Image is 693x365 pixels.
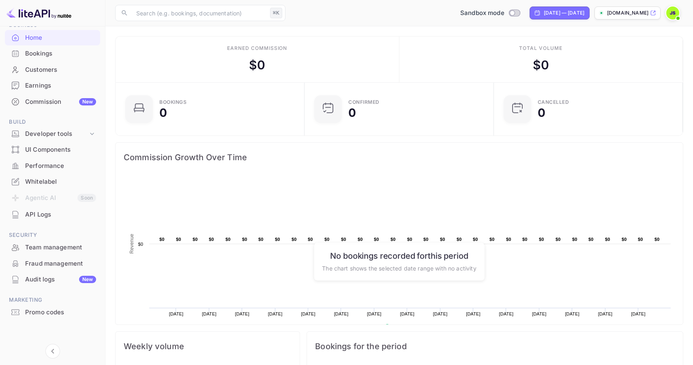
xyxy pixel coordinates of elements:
[5,207,100,222] a: API Logs
[348,100,380,105] div: Confirmed
[654,237,660,242] text: $0
[25,161,96,171] div: Performance
[367,311,382,316] text: [DATE]
[5,174,100,190] div: Whitelabel
[225,237,231,242] text: $0
[202,311,217,316] text: [DATE]
[5,127,100,141] div: Developer tools
[5,78,100,94] div: Earnings
[159,237,165,242] text: $0
[5,62,100,77] a: Customers
[519,45,562,52] div: Total volume
[348,107,356,118] div: 0
[5,256,100,272] div: Fraud management
[440,237,445,242] text: $0
[124,151,675,164] span: Commission Growth Over Time
[138,242,143,247] text: $0
[129,234,135,253] text: Revenue
[324,237,330,242] text: $0
[522,237,528,242] text: $0
[25,308,96,317] div: Promo codes
[322,264,476,272] p: The chart shows the selected date range with no activity
[25,65,96,75] div: Customers
[25,97,96,107] div: Commission
[532,311,547,316] text: [DATE]
[538,107,545,118] div: 0
[270,8,282,18] div: ⌘K
[25,129,88,139] div: Developer tools
[242,237,247,242] text: $0
[209,237,214,242] text: $0
[227,45,287,52] div: Earned commission
[605,237,610,242] text: $0
[473,237,478,242] text: $0
[292,237,297,242] text: $0
[556,237,561,242] text: $0
[538,100,569,105] div: CANCELLED
[466,311,481,316] text: [DATE]
[5,94,100,109] a: CommissionNew
[176,237,181,242] text: $0
[275,237,280,242] text: $0
[407,237,412,242] text: $0
[25,49,96,58] div: Bookings
[358,237,363,242] text: $0
[598,311,613,316] text: [DATE]
[25,210,96,219] div: API Logs
[341,237,346,242] text: $0
[169,311,184,316] text: [DATE]
[45,344,60,359] button: Collapse navigation
[400,311,414,316] text: [DATE]
[301,311,315,316] text: [DATE]
[5,62,100,78] div: Customers
[5,78,100,93] a: Earnings
[322,251,476,260] h6: No bookings recorded for this period
[588,237,594,242] text: $0
[457,237,462,242] text: $0
[607,9,648,17] p: [DOMAIN_NAME]
[193,237,198,242] text: $0
[544,9,584,17] div: [DATE] — [DATE]
[489,237,495,242] text: $0
[5,207,100,223] div: API Logs
[5,30,100,45] a: Home
[308,237,313,242] text: $0
[533,56,549,74] div: $ 0
[622,237,627,242] text: $0
[5,46,100,62] div: Bookings
[25,145,96,155] div: UI Components
[631,311,646,316] text: [DATE]
[79,98,96,105] div: New
[25,243,96,252] div: Team management
[423,237,429,242] text: $0
[565,311,579,316] text: [DATE]
[25,259,96,268] div: Fraud management
[5,174,100,189] a: Whitelabel
[499,311,514,316] text: [DATE]
[5,256,100,271] a: Fraud management
[457,9,523,18] div: Switch to Production mode
[5,158,100,174] div: Performance
[374,237,379,242] text: $0
[249,56,265,74] div: $ 0
[638,237,643,242] text: $0
[5,240,100,255] a: Team management
[539,237,544,242] text: $0
[5,158,100,173] a: Performance
[334,311,349,316] text: [DATE]
[131,5,267,21] input: Search (e.g. bookings, documentation)
[5,296,100,305] span: Marketing
[5,94,100,110] div: CommissionNew
[433,311,448,316] text: [DATE]
[506,237,511,242] text: $0
[25,33,96,43] div: Home
[5,305,100,320] div: Promo codes
[5,46,100,61] a: Bookings
[5,118,100,127] span: Build
[6,6,71,19] img: LiteAPI logo
[666,6,679,19] img: John Sutton
[460,9,504,18] span: Sandbox mode
[258,237,264,242] text: $0
[5,272,100,287] a: Audit logsNew
[5,231,100,240] span: Security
